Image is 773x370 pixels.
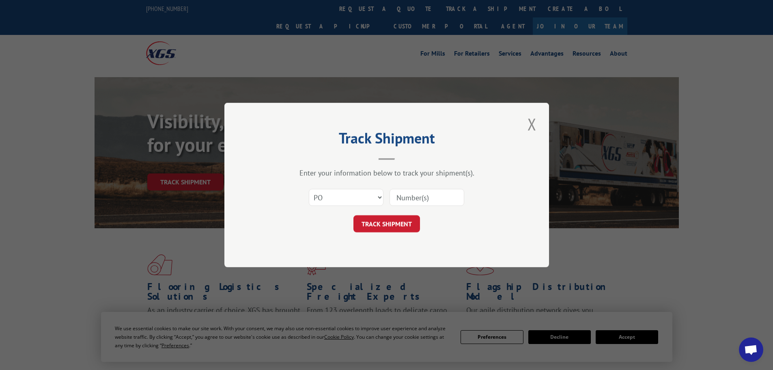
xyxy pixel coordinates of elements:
input: Number(s) [390,189,464,206]
a: Open chat [739,338,763,362]
button: TRACK SHIPMENT [353,215,420,232]
button: Close modal [525,113,539,135]
h2: Track Shipment [265,132,508,148]
div: Enter your information below to track your shipment(s). [265,168,508,177]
